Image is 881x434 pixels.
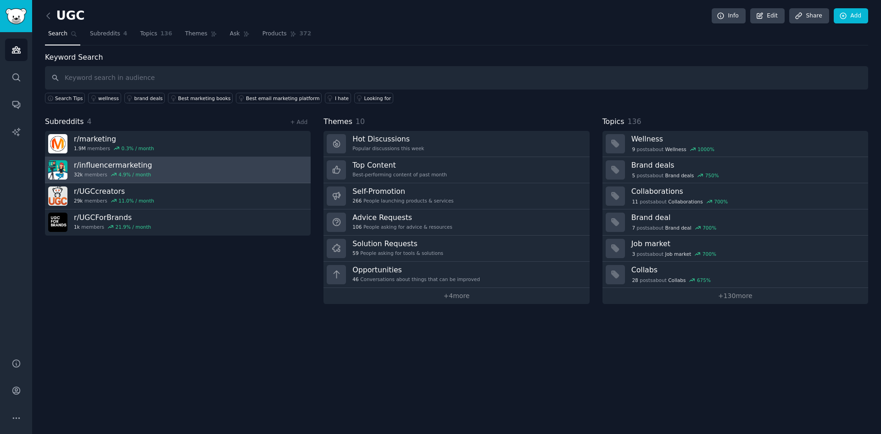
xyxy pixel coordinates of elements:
a: brand deals [124,93,165,103]
div: 700 % [703,251,716,257]
a: Collaborations11postsaboutCollaborations700% [602,183,868,209]
h3: r/ marketing [74,134,154,144]
span: 9 [632,146,635,152]
a: r/UGCForBrands1kmembers21.9% / month [45,209,311,236]
span: Collabs [668,277,686,283]
div: 675 % [697,277,711,283]
span: 5 [632,172,635,179]
a: + Add [290,119,307,125]
a: Job market3postsaboutJob market700% [602,236,868,262]
div: People asking for tools & solutions [352,250,443,256]
a: +130more [602,288,868,304]
span: 4 [87,117,92,126]
a: Subreddits4 [87,27,130,45]
span: Themes [323,116,352,128]
div: 750 % [705,172,719,179]
a: r/influencermarketing32kmembers4.9% / month [45,157,311,183]
h3: Hot Discussions [352,134,424,144]
div: 21.9 % / month [116,224,151,230]
h3: Collaborations [631,186,862,196]
label: Keyword Search [45,53,103,62]
div: post s about [631,197,729,206]
span: 59 [352,250,358,256]
span: 11 [632,198,638,205]
a: Self-Promotion266People launching products & services [323,183,589,209]
div: brand deals [134,95,163,101]
div: Best marketing books [178,95,231,101]
a: Best email marketing platform [236,93,322,103]
a: Best marketing books [168,93,233,103]
a: Themes [182,27,220,45]
input: Keyword search in audience [45,66,868,90]
span: Subreddits [45,116,84,128]
a: Looking for [354,93,393,103]
h3: r/ UGCcreators [74,186,154,196]
h3: r/ UGCForBrands [74,213,151,222]
a: I hate [325,93,351,103]
div: post s about [631,224,717,232]
div: 4.9 % / month [118,171,151,178]
a: Collabs28postsaboutCollabs675% [602,262,868,288]
a: wellness [88,93,121,103]
a: Ask [227,27,253,45]
div: post s about [631,276,712,284]
span: 3 [632,251,635,257]
span: Job market [665,251,691,257]
a: r/UGCcreators29kmembers11.0% / month [45,183,311,209]
div: members [74,224,151,230]
span: Wellness [665,146,686,152]
a: Opportunities46Conversations about things that can be improved [323,262,589,288]
h3: Solution Requests [352,239,443,248]
span: Collaborations [668,198,703,205]
h3: Brand deal [631,213,862,222]
a: Brand deal7postsaboutBrand deal700% [602,209,868,236]
span: Themes [185,30,207,38]
span: Ask [230,30,240,38]
a: Top ContentBest-performing content of past month [323,157,589,183]
img: influencermarketing [48,160,67,180]
div: post s about [631,171,720,180]
img: UGCForBrands [48,213,67,232]
div: 0.3 % / month [122,145,154,152]
h3: Advice Requests [352,213,452,222]
a: Wellness9postsaboutWellness1000% [602,131,868,157]
a: +4more [323,288,589,304]
div: wellness [98,95,119,101]
a: Search [45,27,80,45]
div: 1000 % [697,146,714,152]
h3: r/ influencermarketing [74,160,152,170]
div: 11.0 % / month [118,197,154,204]
img: GummySearch logo [6,8,27,24]
div: 700 % [703,225,716,231]
h2: UGC [45,9,85,23]
a: Topics136 [137,27,175,45]
h3: Job market [631,239,862,248]
div: post s about [631,145,715,153]
div: Conversations about things that can be improved [352,276,480,282]
div: Popular discussions this week [352,145,424,152]
span: 32k [74,171,83,178]
div: People launching products & services [352,197,453,204]
img: UGCcreators [48,186,67,206]
span: 1.9M [74,145,86,152]
h3: Wellness [631,134,862,144]
h3: Brand deals [631,160,862,170]
a: Hot DiscussionsPopular discussions this week [323,131,589,157]
img: marketing [48,134,67,153]
span: Brand deals [665,172,694,179]
span: Products [262,30,287,38]
span: Search Tips [55,95,83,101]
span: 28 [632,277,638,283]
div: members [74,197,154,204]
span: Brand deal [665,225,691,231]
span: 7 [632,225,635,231]
span: 266 [352,197,362,204]
div: I hate [335,95,349,101]
span: 46 [352,276,358,282]
a: Advice Requests106People asking for advice & resources [323,209,589,236]
div: Best email marketing platform [246,95,319,101]
span: 4 [123,30,128,38]
span: 10 [356,117,365,126]
div: Looking for [364,95,391,101]
span: 136 [627,117,641,126]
